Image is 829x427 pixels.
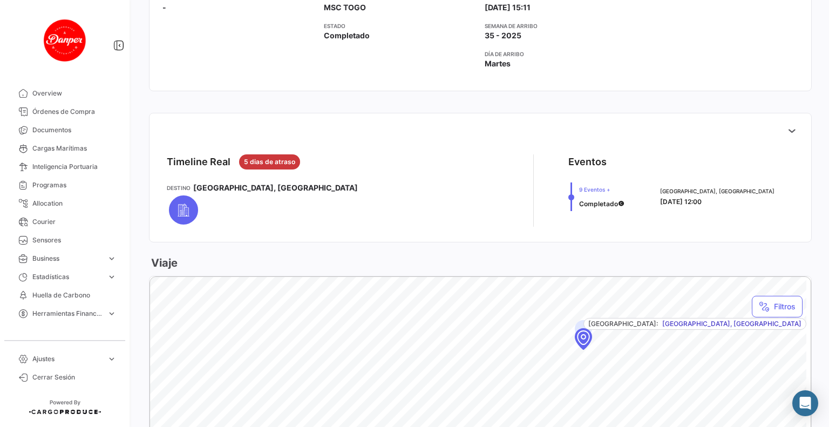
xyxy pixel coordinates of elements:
[32,372,117,382] span: Cerrar Sesión
[32,89,117,98] span: Overview
[485,58,511,69] span: Martes
[167,154,230,170] div: Timeline Real
[792,390,818,416] div: Abrir Intercom Messenger
[485,2,531,13] span: [DATE] 15:11
[324,30,370,41] span: Completado
[9,139,121,158] a: Cargas Marítimas
[107,309,117,318] span: expand_more
[32,180,117,190] span: Programas
[752,296,803,317] button: Filtros
[162,2,166,13] span: -
[32,162,117,172] span: Inteligencia Portuaria
[38,13,92,67] img: danper-logo.png
[149,255,178,270] h3: Viaje
[9,158,121,176] a: Inteligencia Portuaria
[9,213,121,231] a: Courier
[32,144,117,153] span: Cargas Marítimas
[32,107,117,117] span: Órdenes de Compra
[32,309,103,318] span: Herramientas Financieras
[193,182,358,193] span: [GEOGRAPHIC_DATA], [GEOGRAPHIC_DATA]
[485,22,637,30] app-card-info-title: Semana de Arribo
[9,286,121,304] a: Huella de Carbono
[32,272,103,282] span: Estadísticas
[660,187,774,195] span: [GEOGRAPHIC_DATA], [GEOGRAPHIC_DATA]
[32,217,117,227] span: Courier
[32,199,117,208] span: Allocation
[9,103,121,121] a: Órdenes de Compra
[107,354,117,364] span: expand_more
[324,2,366,13] span: MSC TOGO
[32,354,103,364] span: Ajustes
[32,235,117,245] span: Sensores
[244,157,295,167] span: 5 dias de atraso
[9,176,121,194] a: Programas
[9,121,121,139] a: Documentos
[660,198,702,206] span: [DATE] 12:00
[662,319,801,329] span: [GEOGRAPHIC_DATA], [GEOGRAPHIC_DATA]
[485,50,637,58] app-card-info-title: Día de Arribo
[568,154,607,170] div: Eventos
[107,254,117,263] span: expand_more
[9,194,121,213] a: Allocation
[9,231,121,249] a: Sensores
[579,185,624,194] span: 9 Eventos +
[107,272,117,282] span: expand_more
[32,125,117,135] span: Documentos
[167,184,191,192] app-card-info-title: Destino
[32,254,103,263] span: Business
[324,22,477,30] app-card-info-title: Estado
[575,328,592,350] div: Map marker
[579,200,618,208] span: Completado
[485,30,521,41] span: 35 - 2025
[32,290,117,300] span: Huella de Carbono
[9,84,121,103] a: Overview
